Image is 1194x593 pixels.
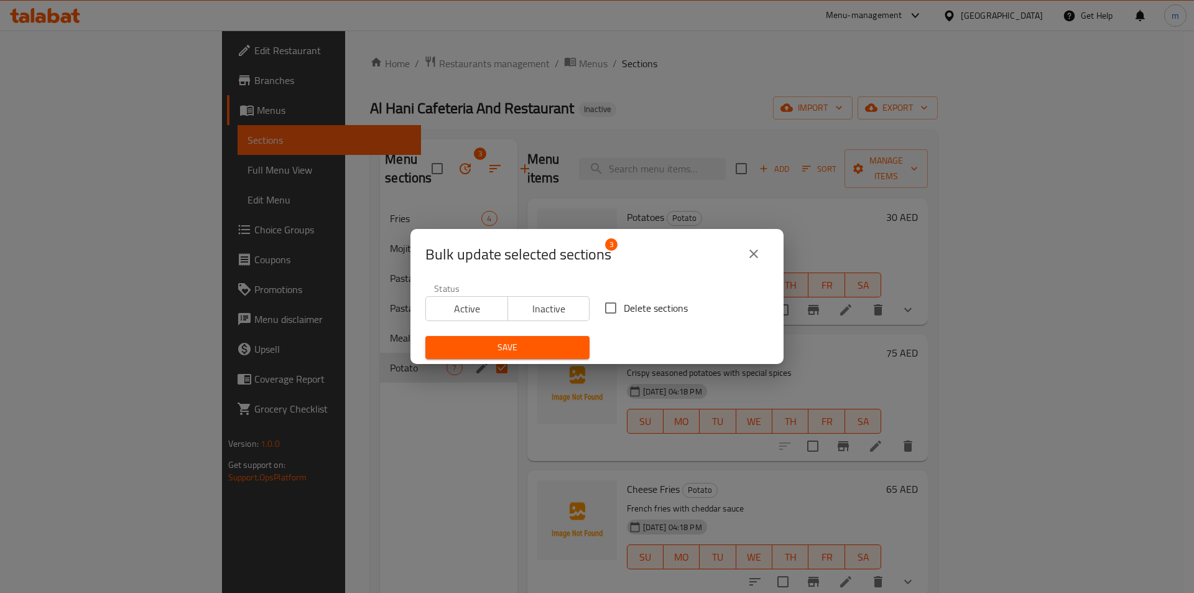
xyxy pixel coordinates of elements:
span: Inactive [513,300,585,318]
span: 3 [605,238,618,251]
button: Save [425,336,590,359]
span: Selected section count [425,245,611,264]
span: Save [435,340,580,355]
button: Active [425,296,508,321]
span: Active [431,300,503,318]
button: Inactive [507,296,590,321]
span: Delete sections [624,301,688,315]
button: close [739,239,769,269]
